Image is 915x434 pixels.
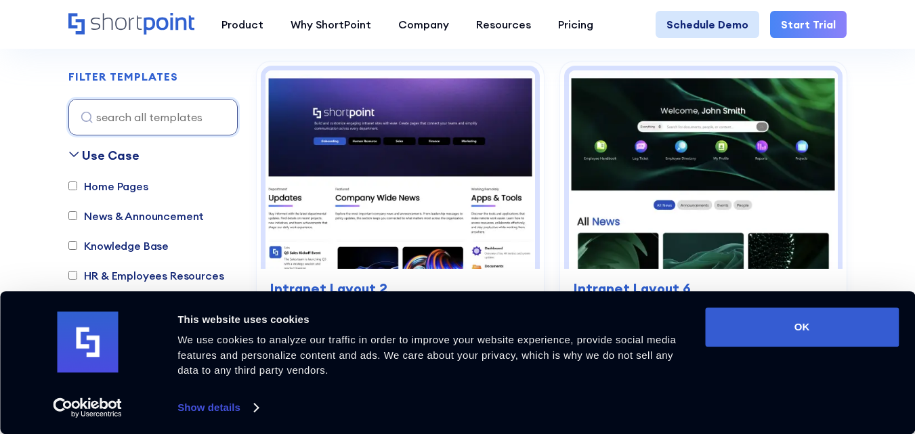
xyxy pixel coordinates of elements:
input: search all templates [68,99,238,135]
a: Intranet Layout 2 – SharePoint Homepage Design: Modern homepage for news, tools, people, and even... [257,62,543,343]
div: Use Case [82,146,140,165]
input: Knowledge Base [68,242,77,251]
div: Company [398,16,449,32]
div: Why ShortPoint [291,16,371,32]
label: HR & Employees Resources [68,267,224,284]
img: logo [57,312,118,373]
a: Schedule Demo [656,11,759,38]
a: Home [68,13,194,36]
div: Pricing [558,16,593,32]
label: Knowledge Base [68,238,169,254]
input: Home Pages [68,182,77,191]
span: We use cookies to analyze our traffic in order to improve your website experience, provide social... [177,334,676,376]
div: Product [221,16,263,32]
div: Resources [476,16,531,32]
a: Intranet Layout 6 – SharePoint Homepage Design: Personalized intranet homepage for search, news, ... [560,62,847,343]
a: Usercentrics Cookiebot - opens in a new window [28,397,147,418]
div: This website uses cookies [177,311,689,328]
button: OK [705,307,899,347]
input: HR & Employees Resources [68,272,77,280]
h3: Intranet Layout 2 [270,278,530,299]
a: Start Trial [770,11,847,38]
label: Home Pages [68,178,148,194]
a: Product [208,11,277,38]
img: Intranet Layout 2 – SharePoint Homepage Design: Modern homepage for news, tools, people, and events. [265,70,534,269]
img: Intranet Layout 6 – SharePoint Homepage Design: Personalized intranet homepage for search, news, ... [569,70,838,269]
h3: Intranet Layout 6 [574,278,833,299]
label: News & Announcement [68,208,204,224]
div: FILTER TEMPLATES [68,72,177,83]
a: Resources [463,11,545,38]
a: Pricing [545,11,607,38]
a: Why ShortPoint [277,11,385,38]
input: News & Announcement [68,212,77,221]
a: Company [385,11,463,38]
a: Show details [177,397,257,418]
